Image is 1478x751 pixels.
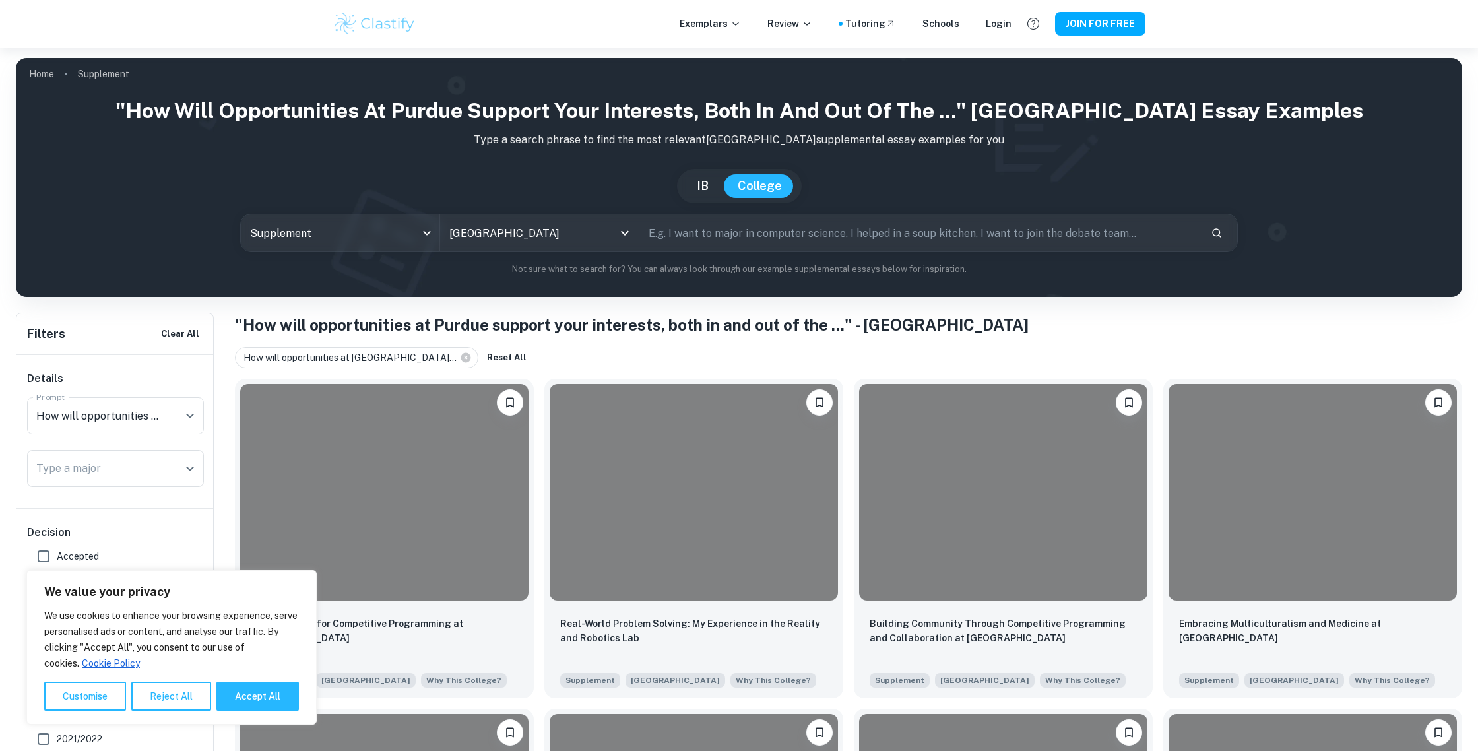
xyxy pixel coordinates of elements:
span: How will opportunities at Purdue support your interests, both in and out of the classroom? [1349,672,1435,688]
p: Exemplars [680,16,741,31]
span: Why This College? [426,674,501,686]
button: Please log in to bookmark exemplars [497,719,523,746]
button: Open [616,224,634,242]
span: How will opportunities at Purdue support your interests, both in and out of the classroom? [1040,672,1126,688]
a: Cookie Policy [81,657,141,669]
div: Supplement [241,214,439,251]
button: Help and Feedback [1022,13,1044,35]
span: Supplement [1179,673,1239,688]
a: Please log in to bookmark exemplarsOpportunities for Competitive Programming at PurdueSupplement[... [235,379,534,698]
button: Reset All [484,348,530,368]
p: Review [767,16,812,31]
span: Supplement [560,673,620,688]
h6: Details [27,371,204,387]
button: Please log in to bookmark exemplars [1425,389,1452,416]
p: Supplement [78,67,129,81]
p: Real-World Problem Solving: My Experience in the Reality and Robotics Lab [560,616,827,645]
button: JOIN FOR FREE [1055,12,1145,36]
h6: Filters [27,325,65,343]
span: Accepted [57,549,99,564]
button: Please log in to bookmark exemplars [1425,719,1452,746]
span: Why This College? [1355,674,1430,686]
span: Why This College? [1045,674,1120,686]
span: How will opportunities at [GEOGRAPHIC_DATA]... [243,350,463,365]
a: Schools [922,16,959,31]
span: How will opportunities at Purdue support your interests, both in and out of the classroom? [730,672,816,688]
button: Please log in to bookmark exemplars [806,389,833,416]
button: Search [1205,222,1228,244]
a: Tutoring [845,16,896,31]
a: Please log in to bookmark exemplarsReal-World Problem Solving: My Experience in the Reality and R... [544,379,843,698]
p: We value your privacy [44,584,299,600]
h1: "How will opportunities at Purdue support your interests, both in and out of the ..." [GEOGRAPHIC... [26,95,1452,127]
button: College [724,174,795,198]
a: Please log in to bookmark exemplarsEmbracing Multiculturalism and Medicine at PurdueSupplement[GE... [1163,379,1462,698]
button: Customise [44,682,126,711]
p: Embracing Multiculturalism and Medicine at Purdue [1179,616,1446,645]
button: Reject All [131,682,211,711]
p: Type a search phrase to find the most relevant [GEOGRAPHIC_DATA] supplemental essay examples for you [26,132,1452,148]
span: Supplement [870,673,930,688]
h6: Decision [27,525,204,540]
p: Building Community Through Competitive Programming and Collaboration at Purdue [870,616,1137,645]
div: How will opportunities at [GEOGRAPHIC_DATA]... [235,347,478,368]
span: How will opportunities at Purdue support your interests, both in and out of the classroom? [421,672,507,688]
div: We value your privacy [26,570,317,725]
input: E.g. I want to major in computer science, I helped in a soup kitchen, I want to join the debate t... [639,214,1200,251]
span: [GEOGRAPHIC_DATA] [316,673,416,688]
h1: "How will opportunities at Purdue support your interests, both in and out of the ..." - [GEOGRAPH... [235,313,1462,337]
img: Clastify logo [333,11,416,37]
button: Please log in to bookmark exemplars [1116,389,1142,416]
button: Please log in to bookmark exemplars [1116,719,1142,746]
button: Please log in to bookmark exemplars [497,389,523,416]
a: Please log in to bookmark exemplarsBuilding Community Through Competitive Programming and Collabo... [854,379,1153,698]
button: Open [181,407,199,425]
button: Open [181,459,199,478]
span: 2021/2022 [57,732,102,746]
label: Prompt [36,391,65,403]
img: profile cover [16,58,1462,297]
span: [GEOGRAPHIC_DATA] [935,673,1035,688]
p: Not sure what to search for? You can always look through our example supplemental essays below fo... [26,263,1452,276]
button: IB [684,174,722,198]
span: [GEOGRAPHIC_DATA] [1244,673,1344,688]
p: We use cookies to enhance your browsing experience, serve personalised ads or content, and analys... [44,608,299,671]
button: Accept All [216,682,299,711]
a: Home [29,65,54,83]
p: Opportunities for Competitive Programming at Purdue [251,616,518,645]
a: Login [986,16,1012,31]
span: [GEOGRAPHIC_DATA] [626,673,725,688]
button: Clear All [158,324,203,344]
span: Why This College? [736,674,811,686]
button: Please log in to bookmark exemplars [806,719,833,746]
